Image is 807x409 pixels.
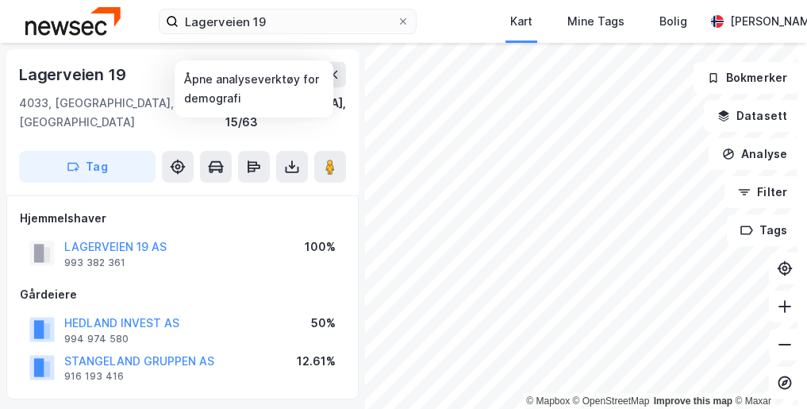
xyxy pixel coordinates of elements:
[19,151,156,183] button: Tag
[704,100,801,132] button: Datasett
[654,395,732,407] a: Improve this map
[19,94,225,132] div: 4033, [GEOGRAPHIC_DATA], [GEOGRAPHIC_DATA]
[20,209,345,228] div: Hjemmelshaver
[567,12,624,31] div: Mine Tags
[20,285,345,304] div: Gårdeiere
[179,10,397,33] input: Søk på adresse, matrikkel, gårdeiere, leietakere eller personer
[64,257,125,269] div: 993 382 361
[727,214,801,246] button: Tags
[526,395,570,407] a: Mapbox
[709,138,801,170] button: Analyse
[25,7,121,35] img: newsec-logo.f6e21ccffca1b3a03d2d.png
[728,333,807,409] iframe: Chat Widget
[311,314,336,333] div: 50%
[510,12,532,31] div: Kart
[64,333,129,345] div: 994 974 580
[297,352,336,371] div: 12.61%
[694,62,801,94] button: Bokmerker
[19,62,129,87] div: Lagerveien 19
[305,237,336,257] div: 100%
[64,370,124,383] div: 916 193 416
[728,333,807,409] div: Kontrollprogram for chat
[573,395,650,407] a: OpenStreetMap
[659,12,687,31] div: Bolig
[724,176,801,208] button: Filter
[225,94,346,132] div: [GEOGRAPHIC_DATA], 15/63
